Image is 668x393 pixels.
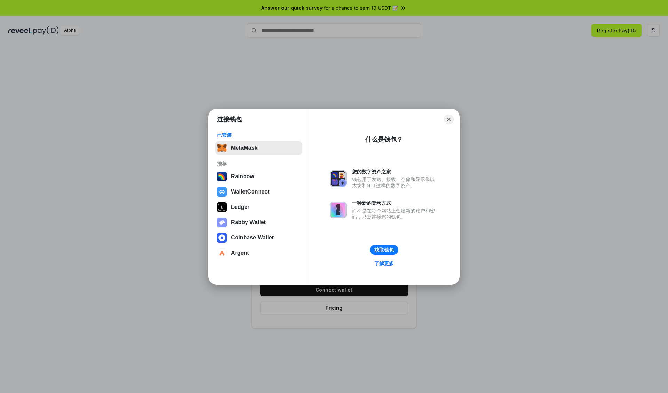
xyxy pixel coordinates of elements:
[215,200,302,214] button: Ledger
[370,245,398,255] button: 获取钱包
[217,115,242,124] h1: 连接钱包
[217,143,227,153] img: svg+xml,%3Csvg%20fill%3D%22none%22%20height%3D%2233%22%20viewBox%3D%220%200%2035%2033%22%20width%...
[215,215,302,229] button: Rabby Wallet
[217,248,227,258] img: svg+xml,%3Csvg%20width%3D%2228%22%20height%3D%2228%22%20viewBox%3D%220%200%2028%2028%22%20fill%3D...
[231,250,249,256] div: Argent
[215,185,302,199] button: WalletConnect
[231,173,254,180] div: Rainbow
[352,176,438,189] div: 钱包用于发送、接收、存储和显示像以太坊和NFT这样的数字资产。
[217,202,227,212] img: svg+xml,%3Csvg%20xmlns%3D%22http%3A%2F%2Fwww.w3.org%2F2000%2Fsvg%22%20width%3D%2228%22%20height%3...
[217,233,227,243] img: svg+xml,%3Csvg%20width%3D%2228%22%20height%3D%2228%22%20viewBox%3D%220%200%2028%2028%22%20fill%3D...
[217,132,300,138] div: 已安装
[217,218,227,227] img: svg+xml,%3Csvg%20xmlns%3D%22http%3A%2F%2Fwww.w3.org%2F2000%2Fsvg%22%20fill%3D%22none%22%20viewBox...
[365,135,403,144] div: 什么是钱包？
[444,115,454,124] button: Close
[330,170,347,187] img: svg+xml,%3Csvg%20xmlns%3D%22http%3A%2F%2Fwww.w3.org%2F2000%2Fsvg%22%20fill%3D%22none%22%20viewBox...
[231,189,270,195] div: WalletConnect
[374,260,394,267] div: 了解更多
[215,231,302,245] button: Coinbase Wallet
[231,145,257,151] div: MetaMask
[215,170,302,183] button: Rainbow
[231,204,249,210] div: Ledger
[217,160,300,167] div: 推荐
[370,259,398,268] a: 了解更多
[352,168,438,175] div: 您的数字资产之家
[231,235,274,241] div: Coinbase Wallet
[215,141,302,155] button: MetaMask
[374,247,394,253] div: 获取钱包
[217,172,227,181] img: svg+xml,%3Csvg%20width%3D%22120%22%20height%3D%22120%22%20viewBox%3D%220%200%20120%20120%22%20fil...
[231,219,266,226] div: Rabby Wallet
[215,246,302,260] button: Argent
[352,200,438,206] div: 一种新的登录方式
[217,187,227,197] img: svg+xml,%3Csvg%20width%3D%2228%22%20height%3D%2228%22%20viewBox%3D%220%200%2028%2028%22%20fill%3D...
[352,207,438,220] div: 而不是在每个网站上创建新的账户和密码，只需连接您的钱包。
[330,202,347,218] img: svg+xml,%3Csvg%20xmlns%3D%22http%3A%2F%2Fwww.w3.org%2F2000%2Fsvg%22%20fill%3D%22none%22%20viewBox...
